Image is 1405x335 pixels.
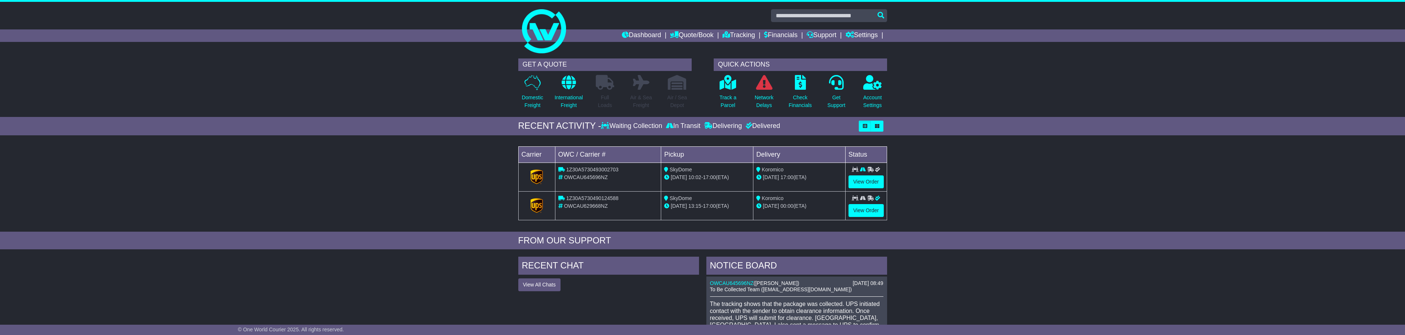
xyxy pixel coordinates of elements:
a: Quote/Book [670,29,713,42]
img: GetCarrierServiceLogo [530,170,543,184]
a: Support [807,29,836,42]
a: Track aParcel [719,75,737,113]
div: (ETA) [756,202,842,210]
a: Financials [764,29,797,42]
span: OWCAU629668NZ [564,203,608,209]
span: [DATE] [671,203,687,209]
span: [DATE] [671,174,687,180]
p: Air / Sea Depot [667,94,687,109]
div: Waiting Collection [601,122,664,130]
div: QUICK ACTIONS [714,58,887,71]
a: View Order [849,175,884,188]
p: Air & Sea Freight [630,94,652,109]
td: Status [845,146,887,163]
p: Network Delays [754,94,773,109]
img: GetCarrierServiceLogo [530,198,543,213]
div: Delivered [744,122,780,130]
span: To Be Collected Team ([EMAIL_ADDRESS][DOMAIN_NAME]) [710,286,852,292]
a: AccountSettings [863,75,882,113]
span: Koromico [762,195,783,201]
a: InternationalFreight [554,75,583,113]
a: Dashboard [622,29,661,42]
td: Carrier [518,146,555,163]
div: RECENT ACTIVITY - [518,121,601,131]
td: OWC / Carrier # [555,146,661,163]
span: © One World Courier 2025. All rights reserved. [238,327,344,332]
div: [DATE] 08:49 [853,280,883,286]
a: DomesticFreight [521,75,543,113]
p: Full Loads [596,94,614,109]
span: 13:15 [688,203,701,209]
span: Koromico [762,167,783,172]
p: Check Financials [789,94,812,109]
p: Get Support [827,94,845,109]
p: Track a Parcel [720,94,736,109]
span: 00:00 [781,203,793,209]
span: SkyDome [670,167,692,172]
div: ( ) [710,280,883,286]
div: In Transit [664,122,702,130]
a: View Order [849,204,884,217]
span: [DATE] [763,174,779,180]
a: GetSupport [827,75,846,113]
span: [DATE] [763,203,779,209]
p: International Freight [555,94,583,109]
div: NOTICE BOARD [706,257,887,277]
span: 1Z30A5730493002703 [566,167,618,172]
span: 17:00 [703,174,716,180]
td: Delivery [753,146,845,163]
span: OWCAU645696NZ [564,174,608,180]
div: RECENT CHAT [518,257,699,277]
div: FROM OUR SUPPORT [518,235,887,246]
a: Tracking [723,29,755,42]
button: View All Chats [518,278,561,291]
span: [PERSON_NAME] [755,280,797,286]
span: 1Z30A5730490124588 [566,195,618,201]
a: OWCAU645696NZ [710,280,754,286]
div: Delivering [702,122,744,130]
a: NetworkDelays [754,75,774,113]
div: - (ETA) [664,202,750,210]
div: (ETA) [756,174,842,181]
div: - (ETA) [664,174,750,181]
td: Pickup [661,146,753,163]
a: Settings [846,29,878,42]
span: 10:02 [688,174,701,180]
span: SkyDome [670,195,692,201]
span: 17:00 [703,203,716,209]
p: Account Settings [863,94,882,109]
div: GET A QUOTE [518,58,692,71]
a: CheckFinancials [788,75,812,113]
span: 17:00 [781,174,793,180]
p: Domestic Freight [522,94,543,109]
